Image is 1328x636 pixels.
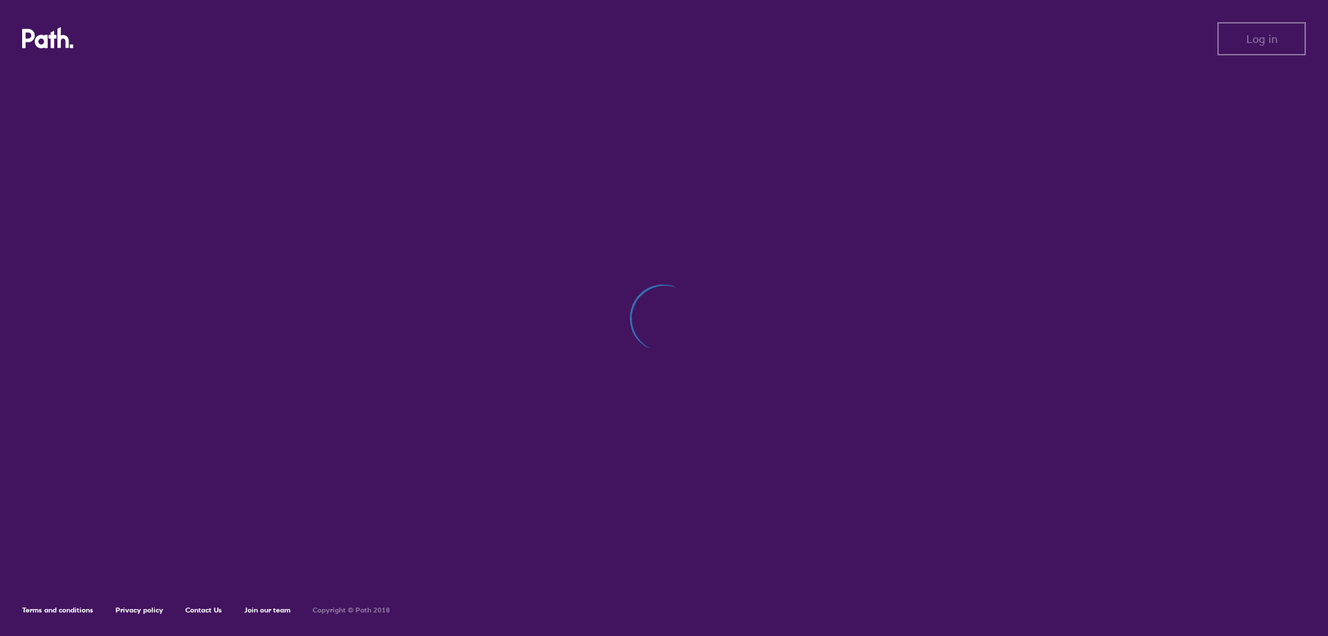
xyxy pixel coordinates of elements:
[116,606,163,615] a: Privacy policy
[1217,22,1306,55] button: Log in
[244,606,290,615] a: Join our team
[1246,33,1278,45] span: Log in
[185,606,222,615] a: Contact Us
[313,606,390,615] h6: Copyright © Path 2018
[22,606,93,615] a: Terms and conditions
